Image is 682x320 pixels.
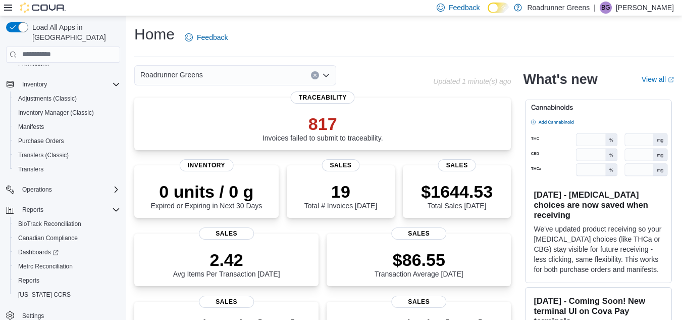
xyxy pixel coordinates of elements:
[14,218,120,230] span: BioTrack Reconciliation
[18,165,43,173] span: Transfers
[263,114,383,134] p: 817
[14,246,120,258] span: Dashboards
[14,275,43,287] a: Reports
[18,109,94,117] span: Inventory Manager (Classic)
[173,250,280,278] div: Avg Items Per Transaction [DATE]
[311,71,319,79] button: Clear input
[181,27,232,48] a: Feedback
[10,273,124,288] button: Reports
[2,77,124,92] button: Inventory
[140,69,203,81] span: Roadrunner Greens
[14,93,120,105] span: Adjustments (Classic)
[199,227,254,240] span: Sales
[10,245,124,259] a: Dashboards
[10,259,124,273] button: Metrc Reconciliation
[534,190,663,220] h3: [DATE] - [MEDICAL_DATA] choices are now saved when receiving
[28,22,120,42] span: Load All Apps in [GEOGRAPHIC_DATA]
[10,57,124,71] button: Promotions
[22,312,44,320] span: Settings
[14,149,73,161] a: Transfers (Classic)
[594,2,596,14] p: |
[391,296,447,308] span: Sales
[291,92,355,104] span: Traceability
[375,250,463,270] p: $86.55
[150,181,262,210] div: Expired or Expiring in Next 30 Days
[18,234,78,242] span: Canadian Compliance
[2,182,124,197] button: Operations
[263,114,383,142] div: Invoices failed to submit to traceability.
[18,262,73,270] span: Metrc Reconciliation
[14,275,120,287] span: Reports
[180,159,234,171] span: Inventory
[18,204,47,216] button: Reports
[523,71,597,87] h2: What's new
[14,107,120,119] span: Inventory Manager (Classic)
[14,232,120,244] span: Canadian Compliance
[10,231,124,245] button: Canadian Compliance
[527,2,590,14] p: Roadrunner Greens
[20,3,66,13] img: Cova
[173,250,280,270] p: 2.42
[668,77,674,83] svg: External link
[14,232,82,244] a: Canadian Compliance
[14,163,120,175] span: Transfers
[14,260,120,272] span: Metrc Reconciliation
[18,248,59,256] span: Dashboards
[433,77,511,85] p: Updated 1 minute(s) ago
[616,2,674,14] p: [PERSON_NAME]
[150,181,262,202] p: 0 units / 0 g
[18,184,56,196] button: Operations
[18,78,120,90] span: Inventory
[304,181,377,210] div: Total # Invoices [DATE]
[14,58,53,70] a: Promotions
[18,184,120,196] span: Operations
[642,75,674,83] a: View allExternal link
[421,181,493,202] p: $1644.53
[18,60,49,68] span: Promotions
[14,121,48,133] a: Manifests
[14,135,120,147] span: Purchase Orders
[304,181,377,202] p: 19
[421,181,493,210] div: Total Sales [DATE]
[488,3,509,13] input: Dark Mode
[534,224,663,275] p: We've updated product receiving so your [MEDICAL_DATA] choices (like THCa or CBG) stay visible fo...
[22,206,43,214] span: Reports
[2,203,124,217] button: Reports
[18,123,44,131] span: Manifests
[14,58,120,70] span: Promotions
[18,137,64,145] span: Purchase Orders
[18,204,120,216] span: Reports
[10,134,124,148] button: Purchase Orders
[14,107,98,119] a: Inventory Manager (Classic)
[14,246,63,258] a: Dashboards
[10,162,124,176] button: Transfers
[449,3,480,13] span: Feedback
[391,227,447,240] span: Sales
[18,95,77,103] span: Adjustments (Classic)
[14,93,81,105] a: Adjustments (Classic)
[18,291,71,299] span: [US_STATE] CCRS
[14,163,47,175] a: Transfers
[322,159,359,171] span: Sales
[10,106,124,120] button: Inventory Manager (Classic)
[18,220,81,228] span: BioTrack Reconciliation
[197,32,228,42] span: Feedback
[10,148,124,162] button: Transfers (Classic)
[322,71,330,79] button: Open list of options
[18,277,39,285] span: Reports
[14,289,120,301] span: Washington CCRS
[14,218,85,230] a: BioTrack Reconciliation
[10,217,124,231] button: BioTrack Reconciliation
[18,78,51,90] button: Inventory
[14,135,68,147] a: Purchase Orders
[600,2,612,14] div: Brisa Garcia
[14,121,120,133] span: Manifests
[199,296,254,308] span: Sales
[134,24,175,44] h1: Home
[22,186,52,194] span: Operations
[10,120,124,134] button: Manifests
[18,151,69,159] span: Transfers (Classic)
[14,289,75,301] a: [US_STATE] CCRS
[438,159,476,171] span: Sales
